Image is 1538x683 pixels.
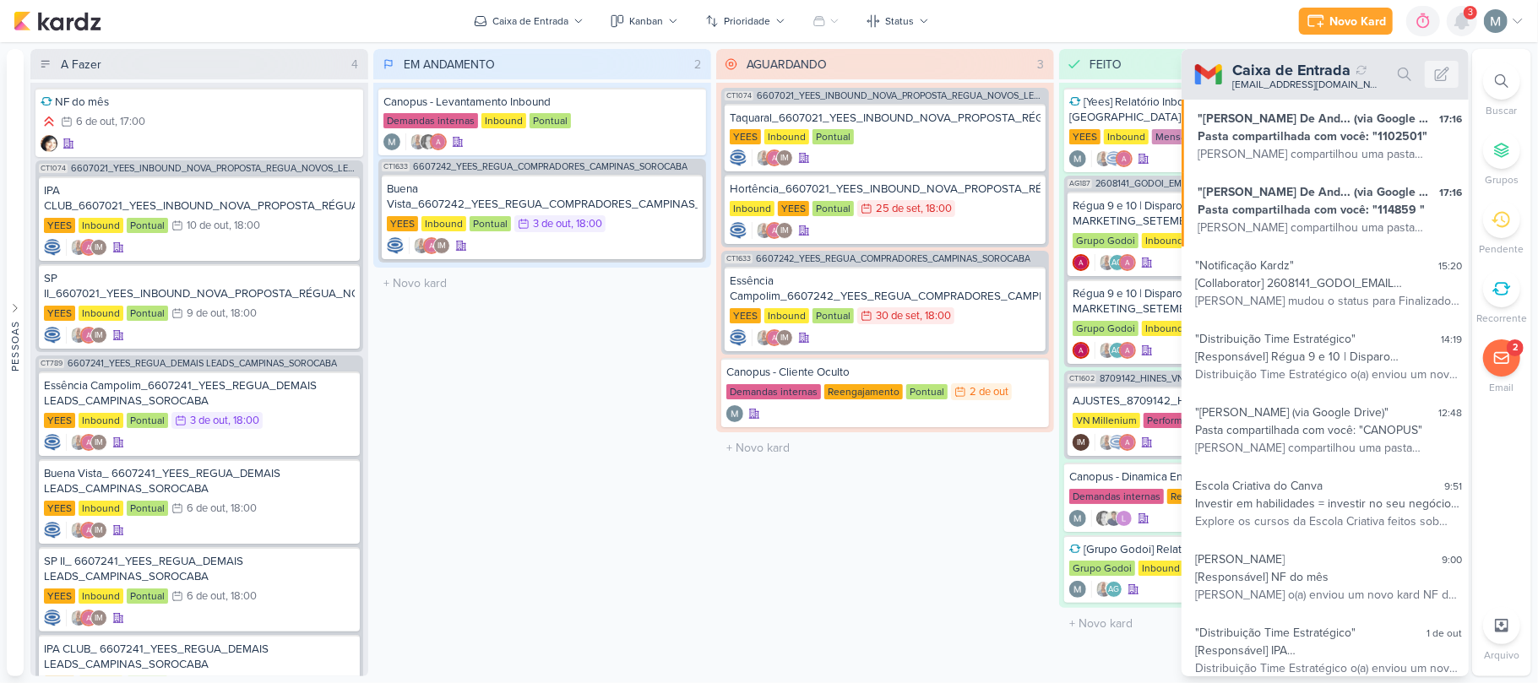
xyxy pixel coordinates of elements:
div: Pontual [127,218,168,233]
div: Hortência_6607021_YEES_INBOUND_NOVA_PROPOSTA_RÉGUA_NOVOS_LEADS [730,182,1041,197]
div: , 18:00 [228,415,259,426]
input: + Novo kard [1062,611,1394,636]
div: YEES [44,501,75,516]
p: Arquivo [1484,648,1519,663]
div: NF do mês [41,95,358,110]
div: Criador(a): Caroline Traven De Andrade [44,610,61,626]
div: Criador(a): Isabella Machado Guimarães [1073,434,1090,451]
div: YEES [44,413,75,428]
div: Pontual [127,501,168,516]
div: 6 de out [76,117,115,127]
div: Inbound [764,129,809,144]
div: Essência Campolim_6607242_YEES_REGUA_COMPRADORES_CAMPINAS_SOROCABA [730,274,1041,304]
span: CT1633 [725,254,753,263]
div: "[PERSON_NAME] (via Google Drive)" [1195,404,1389,421]
p: Email [1490,380,1514,395]
span: 8709142_HINES_VN MILLENNIUM_CRIAÇÃO_LP [1100,374,1302,383]
span: CT1602 [1068,374,1096,383]
div: 30 de set [876,311,920,322]
img: Caroline Traven De Andrade [44,434,61,451]
div: IPA CLUB_ 6607241_YEES_REGUA_DEMAIS LEADS_CAMPINAS_SOROCABA [44,642,355,672]
div: Colaboradores: Iara Santos, Alessandra Gomes, Isabella Machado Guimarães [66,239,107,256]
div: Isabella Machado Guimarães [90,434,107,451]
img: Alessandra Gomes [766,149,783,166]
div: Colaboradores: Iara Santos, Alessandra Gomes, Isabella Machado Guimarães [66,610,107,626]
li: Ctrl + F [1472,62,1531,118]
img: Iara Santos [1095,150,1112,167]
div: 6 de out [187,591,226,602]
div: Inbound [1104,129,1149,144]
p: AG [1109,586,1120,594]
img: Iara Santos [70,327,87,344]
div: Colaboradores: Iara Santos, Caroline Traven De Andrade, Alessandra Gomes [1095,434,1136,451]
img: Caroline Traven De Andrade [387,237,404,254]
div: Novo Kard [1329,13,1386,30]
div: IPA CLUB_6607021_YEES_INBOUND_NOVA_PROPOSTA_RÉGUA_NOVOS_LEADS [44,183,355,214]
img: Mariana Amorim [1069,581,1086,598]
img: Alessandra Gomes [1073,254,1090,271]
span: 3 [1468,6,1473,19]
div: , 18:00 [229,220,260,231]
img: Caroline Traven De Andrade [730,222,747,239]
div: , 18:00 [226,308,257,319]
div: AJUSTES_8709142_HINES_VN MILLENNIUM_CRIAÇÃO_LP [1073,393,1383,409]
img: Alessandra Gomes [430,133,447,150]
div: SP II_ 6607241_YEES_REGUA_DEMAIS LEADS_CAMPINAS_SOROCABA [44,554,355,584]
img: Iara Santos [756,222,773,239]
img: Caroline Traven De Andrade [44,522,61,539]
div: Inbound [421,216,466,231]
div: VN Millenium [1073,413,1140,428]
div: [PERSON_NAME] [1195,550,1285,568]
p: IM [95,439,103,447]
div: Distribuição Time Estratégico o(a) enviou um novo kard Régua 9 e 10 | Disparo Final_2608141_GODOI... [1195,366,1462,383]
p: AG [1112,347,1123,355]
img: Mariana Amorim [1069,510,1086,527]
div: Demandas internas [726,384,821,399]
div: Isabella Machado Guimarães [433,237,450,254]
div: "Distribuição Time Estratégico" [1195,330,1356,348]
img: Iara Santos [70,239,87,256]
div: Criador(a): Mariana Amorim [1069,510,1086,527]
span: CT1074 [39,164,68,173]
div: Criador(a): Lucimara Paz [41,135,57,152]
div: 6 de out [187,503,226,514]
img: Alessandra Gomes [1119,342,1136,359]
span: CT1633 [382,162,410,171]
div: Pontual [812,201,854,216]
img: Iara Santos [70,434,87,451]
div: Aline Gimenez Graciano [1109,342,1126,359]
div: Pontual [906,384,948,399]
div: Investir em habilidades = investir no seu negócio 💡 [1195,495,1462,512]
div: Criador(a): Caroline Traven De Andrade [44,434,61,451]
img: Alessandra Gomes [1119,254,1136,271]
div: Criador(a): Caroline Traven De Andrade [730,149,747,166]
div: Distribuição Time Estratégico o(a) enviou um novo kard IPA CLUB_6607242_YEES_REGUA_COMPRADORES_CA... [1195,659,1462,677]
div: [Responsável] Régua 9 e 10 | Disparo Final_2608141_GODOI_EMAIL MARKETING_SETEMBRO [1195,348,1462,366]
div: 2 [1513,341,1518,355]
div: YEES [44,306,75,321]
div: [Responsável] NF do mês [1195,568,1462,586]
img: Iara Santos [70,610,87,626]
div: Pontual [127,413,168,428]
img: Caroline Traven De Andrade [730,149,747,166]
div: YEES [44,588,75,604]
img: Levy Pessoa [1106,510,1122,527]
span: CT789 [39,359,64,368]
div: Colaboradores: Iara Santos, Alessandra Gomes, Isabella Machado Guimarães [66,434,107,451]
div: Colaboradores: Iara Santos, Alessandra Gomes, Isabella Machado Guimarães [409,237,450,254]
div: Criador(a): Alessandra Gomes [1073,342,1090,359]
div: Inbound [481,113,526,128]
span: AG187 [1068,179,1092,188]
div: Inbound [1139,561,1183,576]
div: Criador(a): Caroline Traven De Andrade [730,222,747,239]
span: CT1074 [725,91,753,100]
div: 12:48 [1438,405,1462,420]
img: Mariana Amorim [1484,9,1508,33]
p: Buscar [1486,103,1518,118]
p: AG [1112,259,1123,268]
img: Alessandra Gomes [80,239,97,256]
div: [PERSON_NAME] mudou o status para Finalizado A Fazer Finalizado Prioridade: - Data de Entrega: [D... [1195,292,1462,310]
div: , 18:00 [571,219,602,230]
div: 17:16 [1439,185,1462,200]
div: Criador(a): Caroline Traven De Andrade [44,522,61,539]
